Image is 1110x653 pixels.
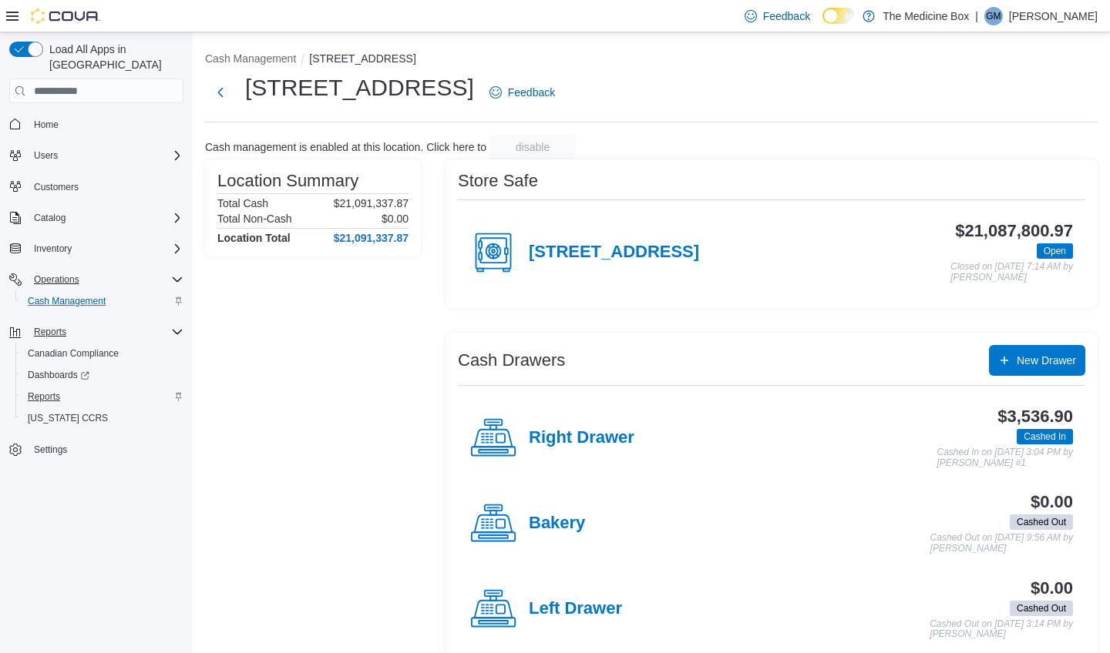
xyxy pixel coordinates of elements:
span: Inventory [28,239,183,258]
span: Customers [28,177,183,196]
span: Operations [34,273,79,286]
span: Settings [28,440,183,459]
span: Cashed In [1017,429,1073,444]
span: Cashed In [1024,430,1066,444]
span: Reports [28,323,183,341]
a: Settings [28,440,73,459]
span: Inventory [34,243,72,255]
h4: Location Total [217,232,291,244]
p: The Medicine Box [883,7,969,25]
button: Users [3,145,190,166]
button: disable [489,135,576,159]
span: Open [1037,243,1073,259]
button: Catalog [28,209,72,227]
button: [STREET_ADDRESS] [309,52,415,65]
span: Cashed Out [1017,601,1066,615]
span: Customers [34,181,79,193]
button: Catalog [3,207,190,229]
p: $21,091,337.87 [334,197,409,209]
span: Cash Management [22,292,183,310]
p: Closed on [DATE] 7:14 AM by [PERSON_NAME] [950,262,1073,283]
h3: Cash Drawers [458,351,565,370]
button: Customers [3,176,190,198]
span: Canadian Compliance [28,347,119,360]
span: Operations [28,270,183,289]
span: Home [34,119,59,131]
span: Catalog [34,212,66,224]
span: Dashboards [22,366,183,384]
span: Reports [22,387,183,406]
p: | [975,7,978,25]
span: New Drawer [1017,353,1076,368]
h3: Location Summary [217,172,358,190]
span: disable [516,139,550,155]
button: Reports [28,323,72,341]
span: Dark Mode [822,24,823,25]
h1: [STREET_ADDRESS] [245,72,474,103]
input: Dark Mode [822,8,855,24]
button: Operations [3,269,190,290]
span: [US_STATE] CCRS [28,412,108,424]
span: Cash Management [28,295,106,307]
h3: $3,536.90 [997,407,1073,426]
span: Load All Apps in [GEOGRAPHIC_DATA] [43,42,183,72]
button: Users [28,146,64,165]
button: [US_STATE] CCRS [15,407,190,429]
span: Canadian Compliance [22,344,183,363]
button: Reports [15,386,190,407]
a: Dashboards [15,364,190,386]
span: Cashed Out [1010,514,1073,530]
p: Cash management is enabled at this location. Click here to [205,141,486,153]
span: Settings [34,444,67,456]
span: Catalog [28,209,183,227]
h4: [STREET_ADDRESS] [529,243,699,263]
p: $0.00 [382,213,409,225]
span: Dashboards [28,369,89,381]
button: Cash Management [15,290,190,312]
span: GM [986,7,1001,25]
h4: Left Drawer [529,599,622,619]
h3: $0.00 [1031,493,1073,511]
button: Operations [28,270,86,289]
span: Home [28,114,183,133]
h4: Bakery [529,514,585,534]
span: Cashed Out [1010,601,1073,616]
button: Settings [3,438,190,460]
button: Home [3,112,190,135]
h4: $21,091,337.87 [334,232,409,244]
p: [PERSON_NAME] [1009,7,1098,25]
a: Home [28,116,65,134]
span: Cashed Out [1017,515,1066,529]
a: Customers [28,178,85,196]
span: Reports [28,390,60,403]
nav: An example of EuiBreadcrumbs [205,51,1098,69]
a: Canadian Compliance [22,344,125,363]
button: Inventory [3,238,190,260]
h3: $21,087,800.97 [955,222,1073,240]
span: Reports [34,326,66,338]
span: Users [34,149,58,162]
a: [US_STATE] CCRS [22,409,114,427]
span: Feedback [763,8,810,24]
span: Washington CCRS [22,409,183,427]
div: Gloria Mama [984,7,1003,25]
h4: Right Drawer [529,428,634,448]
span: Users [28,146,183,165]
a: Dashboards [22,366,96,384]
button: Next [205,77,236,108]
p: Cashed Out on [DATE] 9:56 AM by [PERSON_NAME] [930,533,1073,554]
span: Feedback [508,85,555,100]
span: Open [1044,244,1066,258]
img: Cova [31,8,100,24]
a: Reports [22,387,66,406]
button: Reports [3,321,190,343]
p: Cashed Out on [DATE] 3:14 PM by [PERSON_NAME] [930,619,1073,640]
h3: $0.00 [1031,579,1073,598]
p: Cashed In on [DATE] 3:04 PM by [PERSON_NAME] #1 [937,447,1073,468]
h3: Store Safe [458,172,538,190]
h6: Total Non-Cash [217,213,292,225]
a: Feedback [738,1,816,32]
a: Cash Management [22,292,112,310]
button: New Drawer [989,345,1085,376]
nav: Complex example [9,106,183,501]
